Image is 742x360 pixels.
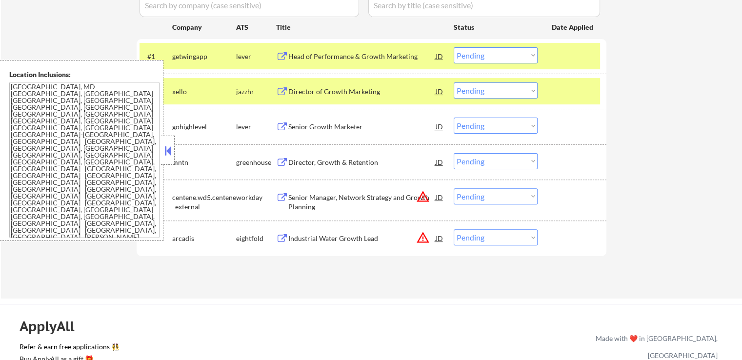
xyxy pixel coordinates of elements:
[172,52,236,61] div: getwingapp
[288,122,436,132] div: Senior Growth Marketer
[435,82,444,100] div: JD
[20,318,85,335] div: ApplyAll
[552,22,595,32] div: Date Applied
[172,87,236,97] div: xello
[416,231,430,244] button: warning_amber
[236,22,276,32] div: ATS
[9,70,160,80] div: Location Inclusions:
[172,193,236,212] div: centene.wd5.centene_external
[172,122,236,132] div: gohighlevel
[288,52,436,61] div: Head of Performance & Growth Marketing
[416,190,430,203] button: warning_amber
[435,229,444,247] div: JD
[20,343,392,354] a: Refer & earn free applications 👯‍♀️
[276,22,444,32] div: Title
[236,122,276,132] div: lever
[288,234,436,243] div: Industrial Water Growth Lead
[288,193,436,212] div: Senior Manager, Network Strategy and Growth Planning
[435,118,444,135] div: JD
[236,193,276,202] div: workday
[288,158,436,167] div: Director, Growth & Retention
[288,87,436,97] div: Director of Growth Marketing
[435,47,444,65] div: JD
[435,153,444,171] div: JD
[172,22,236,32] div: Company
[172,234,236,243] div: arcadis
[454,18,538,36] div: Status
[236,87,276,97] div: jazzhr
[147,52,164,61] div: #1
[236,52,276,61] div: lever
[236,158,276,167] div: greenhouse
[236,234,276,243] div: eightfold
[172,158,236,167] div: mntn
[435,188,444,206] div: JD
